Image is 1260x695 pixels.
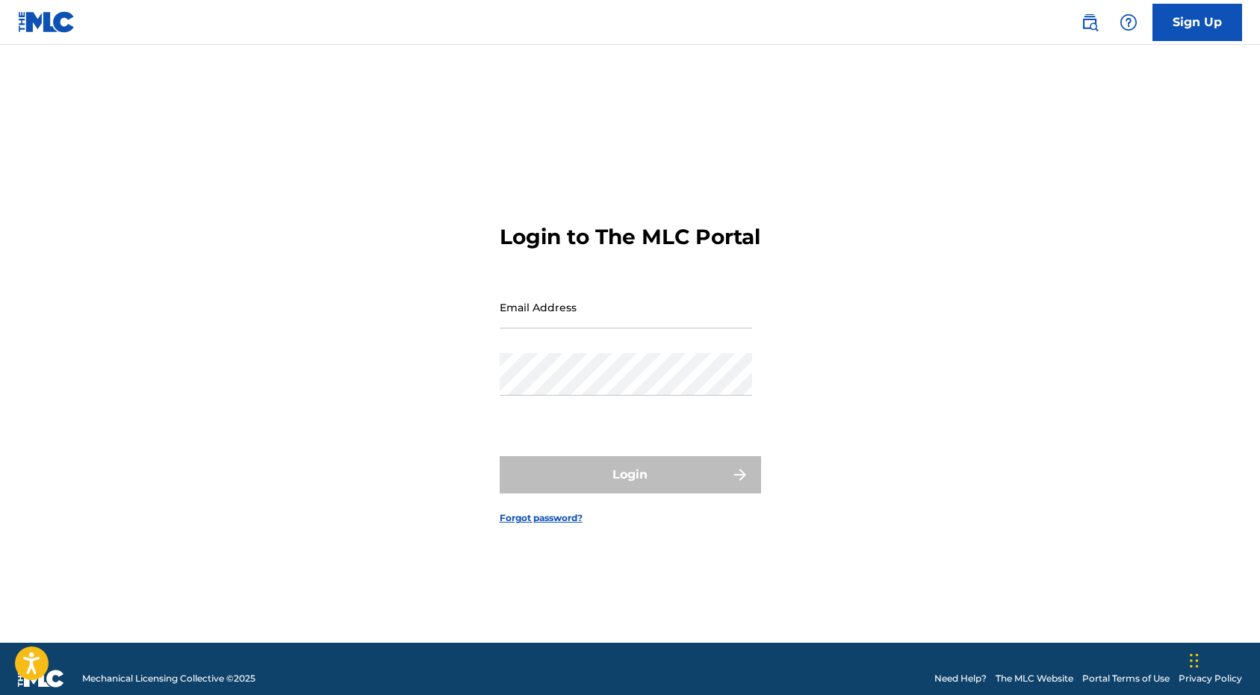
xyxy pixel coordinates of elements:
iframe: Chat Widget [1185,623,1260,695]
a: The MLC Website [996,672,1073,685]
img: help [1120,13,1138,31]
div: Help [1114,7,1143,37]
img: MLC Logo [18,11,75,33]
a: Need Help? [934,672,987,685]
a: Privacy Policy [1179,672,1242,685]
a: Sign Up [1152,4,1242,41]
h3: Login to The MLC Portal [500,224,760,250]
img: search [1081,13,1099,31]
a: Portal Terms of Use [1082,672,1170,685]
img: logo [18,670,64,688]
div: Drag [1190,638,1199,683]
span: Mechanical Licensing Collective © 2025 [82,672,255,685]
a: Forgot password? [500,511,583,525]
a: Public Search [1075,7,1105,37]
